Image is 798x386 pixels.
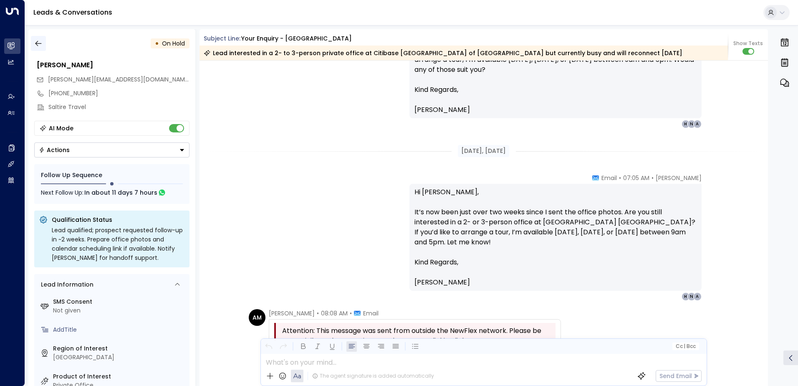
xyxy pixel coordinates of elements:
a: Leads & Conversations [33,8,112,17]
span: [PERSON_NAME] [414,105,470,115]
div: Lead qualified; prospect requested follow-up in ~2 weeks. Prepare office photos and calendar sche... [52,226,184,262]
div: A [693,120,702,128]
span: [PERSON_NAME][EMAIL_ADDRESS][DOMAIN_NAME] [48,75,190,84]
span: Kind Regards, [414,257,458,267]
span: [PERSON_NAME] [656,174,702,182]
div: [PHONE_NUMBER] [48,89,189,98]
label: SMS Consent [53,297,186,306]
button: Cc|Bcc [672,343,699,350]
span: | [684,343,685,349]
div: N [687,292,696,301]
span: 08:08 AM [321,309,348,317]
div: • [155,36,159,51]
div: Button group with a nested menu [34,142,189,157]
span: • [652,174,654,182]
img: profile-logo.png [705,174,722,190]
div: Follow Up Sequence [41,171,183,180]
div: H [682,120,690,128]
span: Kind Regards, [414,85,458,95]
label: Product of Interest [53,372,186,381]
div: H [682,292,690,301]
div: Saltire Travel [48,103,189,112]
div: Lead Information [38,280,93,289]
div: AddTitle [53,325,186,334]
button: Undo [263,341,274,352]
div: [DATE], [DATE] [458,145,509,157]
span: Attention: This message was sent from outside the NewFlex network. Please be extra vigilant when ... [282,326,553,346]
span: • [350,309,352,317]
span: alistair@saltiretravel.co.uk [48,75,189,84]
span: [PERSON_NAME] [269,309,315,317]
span: • [619,174,621,182]
p: Hi [PERSON_NAME], It’s now been just over two weeks since I sent the office photos. Are you still... [414,187,697,257]
span: Show Texts [733,40,763,47]
div: N [687,120,696,128]
span: Email [601,174,617,182]
span: [PERSON_NAME] [414,277,470,287]
span: • [317,309,319,317]
div: [PERSON_NAME] [37,60,189,70]
div: Not given [53,306,186,315]
div: Lead interested in a 2- to 3-person private office at Citibase [GEOGRAPHIC_DATA] of [GEOGRAPHIC_D... [204,49,682,57]
div: The agent signature is added automatically [312,372,434,380]
span: Subject Line: [204,34,240,43]
div: Actions [39,146,70,154]
label: Region of Interest [53,344,186,353]
span: 07:05 AM [623,174,649,182]
div: [GEOGRAPHIC_DATA] [53,353,186,362]
span: On Hold [162,39,185,48]
span: In about 11 days 7 hours [84,188,157,197]
div: AI Mode [49,124,73,132]
span: Cc Bcc [675,343,695,349]
span: Email [363,309,379,317]
div: AM [249,309,265,326]
p: Qualification Status [52,216,184,224]
div: Next Follow Up: [41,188,183,197]
button: Redo [278,341,288,352]
button: Actions [34,142,189,157]
div: Your enquiry - [GEOGRAPHIC_DATA] [241,34,352,43]
div: A [693,292,702,301]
